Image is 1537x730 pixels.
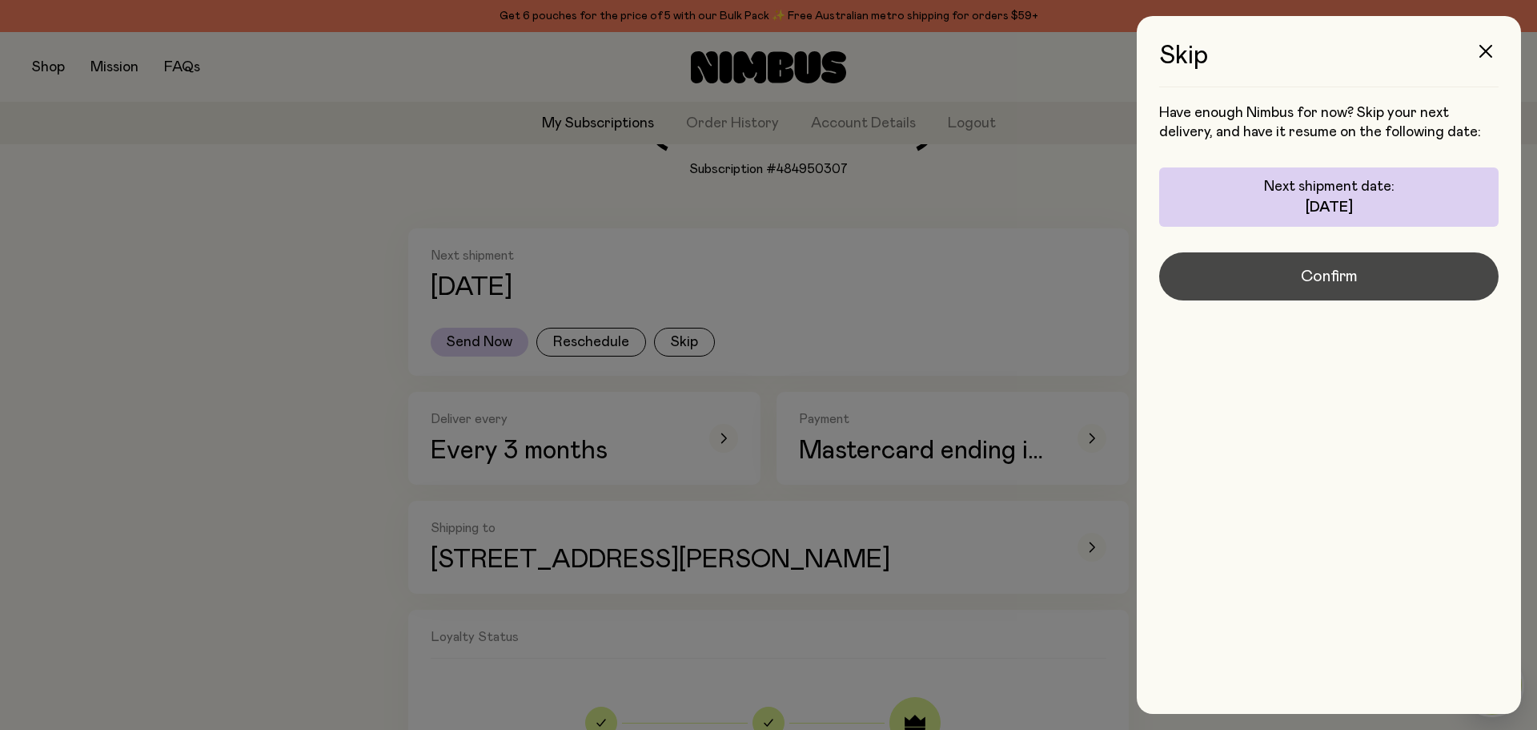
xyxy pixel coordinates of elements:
[1264,177,1395,196] p: Next shipment date:
[1301,265,1358,288] span: Confirm
[1306,198,1353,217] p: [DATE]
[1159,252,1499,300] button: Confirm
[1159,103,1499,142] p: Have enough Nimbus for now? Skip your next delivery, and have it resume on the following date:
[1159,42,1499,87] h3: Skip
